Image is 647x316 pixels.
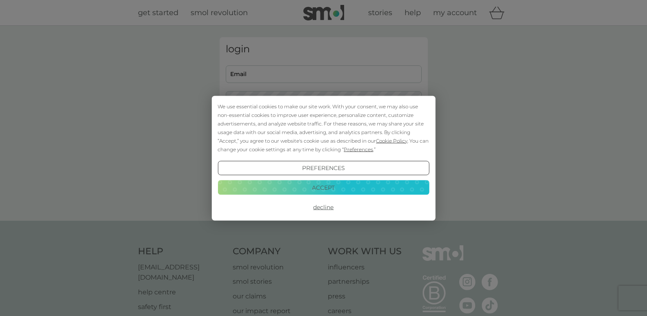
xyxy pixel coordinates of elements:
[218,102,429,153] div: We use essential cookies to make our site work. With your consent, we may also use non-essential ...
[211,96,435,220] div: Cookie Consent Prompt
[218,180,429,195] button: Accept
[218,161,429,175] button: Preferences
[344,146,373,152] span: Preferences
[218,200,429,215] button: Decline
[376,137,407,143] span: Cookie Policy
